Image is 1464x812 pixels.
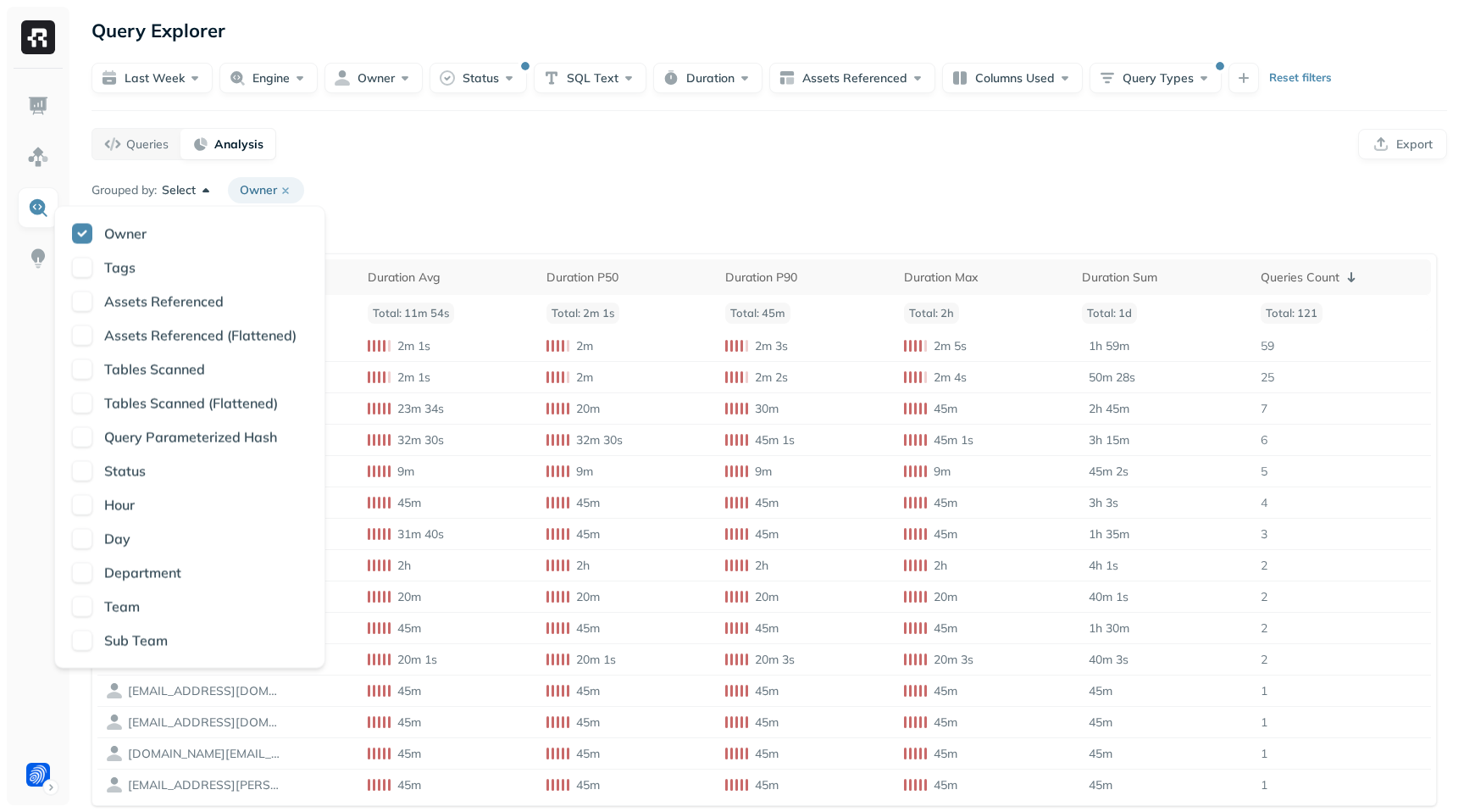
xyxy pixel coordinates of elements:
p: 2h [397,558,411,574]
p: 9m [576,464,593,480]
p: 31m 40s [397,526,444,542]
p: 2h [934,558,947,574]
img: Query Explorer [27,197,49,219]
p: 45m [397,495,421,511]
p: 45m [755,526,779,542]
p: 20m [576,589,600,605]
p: Total: 1d [1082,303,1137,324]
button: Owner [324,63,423,93]
p: Query Explorer [91,15,225,46]
p: Tables Scanned (Flattened) [104,393,278,414]
p: 2m 1s [397,338,430,354]
td: 1 [1252,770,1431,801]
img: Insights [27,247,49,270]
button: Query Types [1090,63,1222,93]
p: ODED.HALAMISH@FORTER.COM [128,683,280,699]
td: 2 [1252,613,1431,644]
p: 45m [1089,683,1112,699]
button: Status [430,63,527,93]
p: 40m 1s [1089,589,1128,605]
p: 45m [576,526,600,542]
p: Query Parameterized Hash [104,427,277,448]
p: Total: 2h [904,303,959,324]
p: 45m [934,715,957,731]
p: 9m [755,464,772,480]
td: 1 [1252,676,1431,707]
div: Duration Max [904,270,1066,286]
p: Total: 45m [725,303,790,324]
p: 20m 3s [934,652,973,668]
p: Tags [104,258,136,278]
p: YOSSI.BENDAVID@FORTER.COM [128,777,280,793]
p: 45m [397,715,421,731]
button: Last week [91,63,213,93]
p: EYAL.EVENTOV@FORTER.COM [128,715,280,731]
button: Columns Used [942,63,1083,93]
div: Duration Avg [368,270,530,286]
td: 2 [1252,581,1431,613]
p: Owner [104,224,147,244]
p: 45m [397,746,421,762]
p: 20m 3s [755,652,795,668]
p: 3h 15m [1089,432,1129,448]
img: owner [106,682,123,699]
div: Duration P90 [725,270,887,286]
p: 20m [934,589,957,605]
p: 45m [397,683,421,699]
td: 2 [1252,550,1431,581]
p: Reset filters [1269,70,1332,86]
p: Grouped by: [91,182,157,198]
button: Export [1358,129,1447,159]
p: 2m 5s [934,338,967,354]
td: 1 [1252,738,1431,770]
p: Department [104,563,181,583]
p: 3h 3s [1089,495,1118,511]
p: 45m [934,526,957,542]
p: 45m 2s [1089,464,1128,480]
p: 45m [934,746,957,762]
img: owner [106,745,123,762]
p: 45m [576,715,600,731]
p: 45m [576,620,600,637]
p: 9m [934,464,951,480]
p: 2h [755,558,768,574]
p: 23m 34s [397,401,444,417]
p: 32m 30s [576,432,623,448]
p: 30m [755,401,779,417]
p: 9m [397,464,414,480]
p: 45m [755,746,779,762]
p: 20m [755,589,779,605]
p: Total: 2m 1s [546,303,619,324]
p: 2m 3s [755,338,788,354]
p: 45m [755,495,779,511]
p: 45m [934,495,957,511]
p: 45m [934,620,957,637]
td: 25 [1252,362,1431,393]
img: Dashboard [27,95,49,117]
p: 1h 30m [1089,620,1129,637]
p: 45m [576,683,600,699]
img: owner [106,714,123,731]
button: Assets Referenced [769,63,935,93]
p: 50m 28s [1089,370,1135,386]
p: 4h 1s [1089,558,1118,574]
p: Tables Scanned [104,359,205,380]
p: Day [104,529,130,549]
p: 45m [576,746,600,762]
p: Analysis [214,136,263,153]
p: 45m 1s [934,432,973,448]
p: Sub Team [104,631,168,651]
p: Status [104,461,146,481]
p: 32m 30s [397,432,444,448]
p: 45m [934,683,957,699]
td: 6 [1252,425,1431,456]
p: 2m [576,338,593,354]
p: 45m [934,401,957,417]
div: Duration Sum [1082,270,1244,286]
p: 45m [576,495,600,511]
td: 7 [1252,393,1431,425]
p: Team [104,597,140,617]
p: 45m [576,777,600,793]
p: Assets Referenced (Flattened) [104,325,297,346]
p: 2h [576,558,590,574]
